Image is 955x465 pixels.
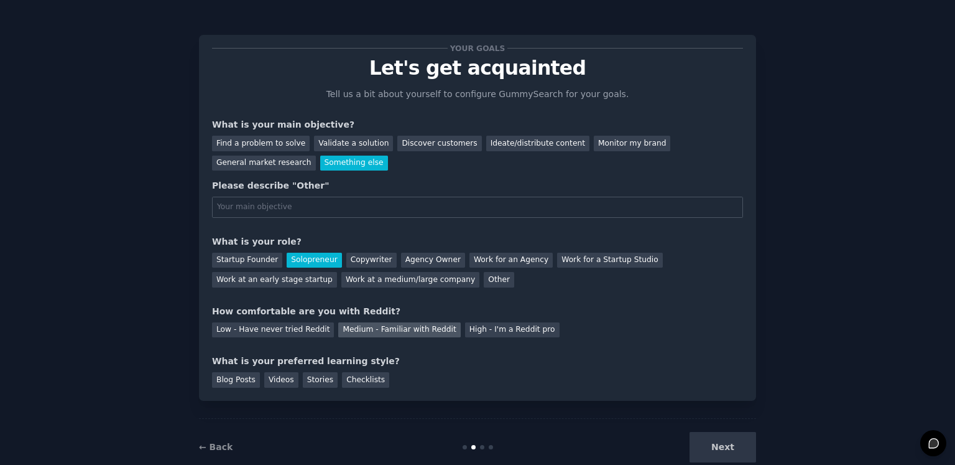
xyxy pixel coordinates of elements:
div: Low - Have never tried Reddit [212,322,334,338]
div: Validate a solution [314,136,393,151]
div: General market research [212,156,316,171]
input: Your main objective [212,197,743,218]
div: Ideate/distribute content [486,136,589,151]
div: Startup Founder [212,253,282,268]
div: What is your preferred learning style? [212,355,743,368]
div: Work at a medium/large company [341,272,479,288]
div: Agency Owner [401,253,465,268]
div: Solopreneur [287,253,341,268]
div: Find a problem to solve [212,136,310,151]
div: Copywriter [346,253,397,268]
div: What is your role? [212,235,743,248]
div: Work for an Agency [469,253,553,268]
div: Please describe "Other" [212,179,743,192]
div: Medium - Familiar with Reddit [338,322,460,338]
div: Checklists [342,372,389,388]
p: Let's get acquainted [212,57,743,79]
a: ← Back [199,442,233,452]
div: Blog Posts [212,372,260,388]
div: Other [484,272,514,288]
span: Your goals [448,42,507,55]
div: Work for a Startup Studio [557,253,662,268]
div: Stories [303,372,338,388]
div: How comfortable are you with Reddit? [212,305,743,318]
div: Discover customers [397,136,481,151]
div: What is your main objective? [212,118,743,131]
div: Work at an early stage startup [212,272,337,288]
div: Something else [320,156,388,171]
p: Tell us a bit about yourself to configure GummySearch for your goals. [321,88,634,101]
div: High - I'm a Reddit pro [465,322,560,338]
div: Videos [264,372,298,388]
div: Monitor my brand [594,136,670,151]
